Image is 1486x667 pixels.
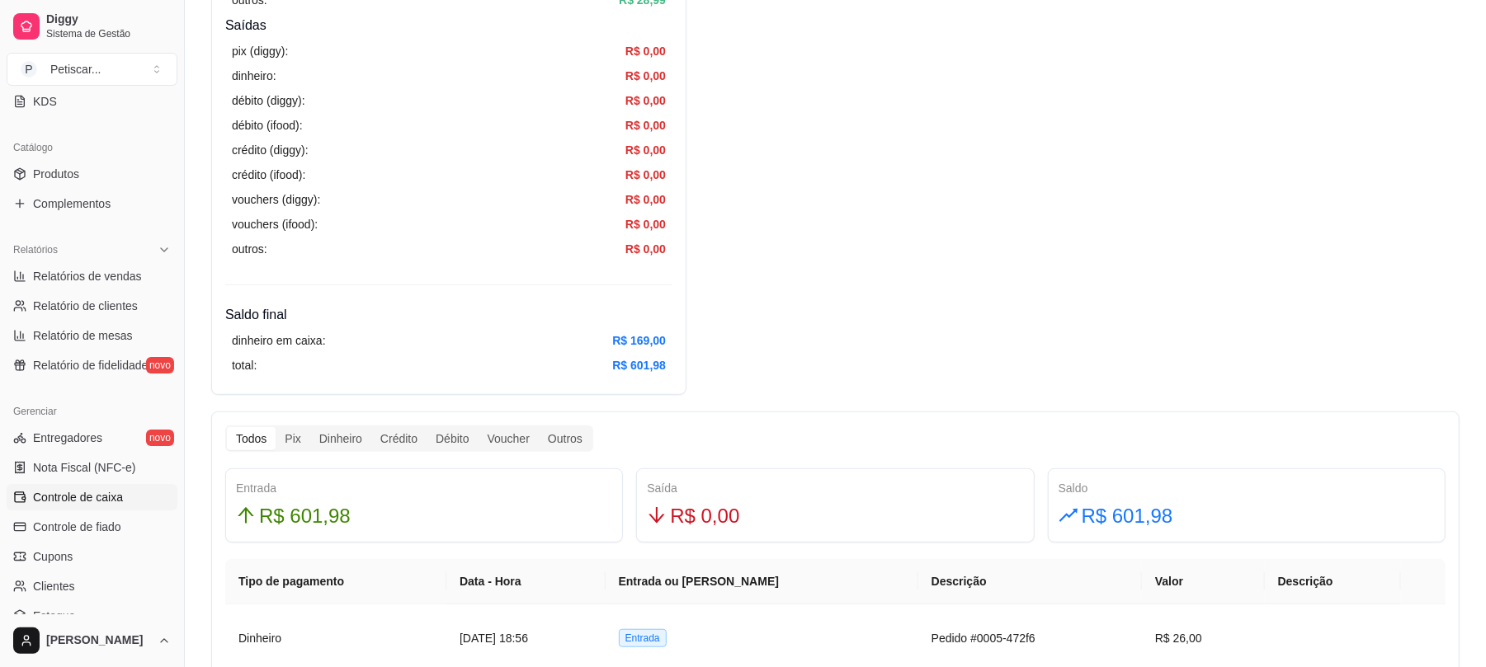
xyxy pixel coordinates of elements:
[7,398,177,425] div: Gerenciar
[606,559,918,604] th: Entrada ou [PERSON_NAME]
[33,548,73,565] span: Cupons
[33,578,75,594] span: Clientes
[446,559,606,604] th: Data - Hora
[33,519,121,535] span: Controle de fiado
[236,479,612,497] div: Entrada
[232,215,318,233] article: vouchers (ifood):
[259,500,351,532] span: R$ 601,98
[7,293,177,319] a: Relatório de clientes
[13,243,58,256] span: Relatórios
[7,134,177,161] div: Catálogo
[33,298,138,314] span: Relatório de clientes
[7,621,177,660] button: [PERSON_NAME]
[612,356,666,374] article: R$ 601,98
[7,263,177,289] a: Relatórios de vendas
[46,27,171,40] span: Sistema de Gestão
[7,425,177,451] a: Entregadoresnovo
[232,190,320,209] article: vouchers (diggy):
[232,166,305,184] article: crédito (ifood):
[33,195,111,212] span: Complementos
[7,603,177,629] a: Estoque
[225,559,446,604] th: Tipo de pagamento
[7,190,177,217] a: Complementos
[670,500,739,532] span: R$ 0,00
[1059,479,1435,497] div: Saldo
[1142,559,1265,604] th: Valor
[310,427,371,450] div: Dinheiro
[238,629,433,647] article: Dinheiro
[33,327,133,344] span: Relatório de mesas
[7,7,177,46] a: DiggySistema de Gestão
[21,61,37,78] span: P
[33,608,75,624] span: Estoque
[33,268,142,284] span: Relatórios de vendas
[625,166,666,184] article: R$ 0,00
[625,240,666,258] article: R$ 0,00
[371,427,427,450] div: Crédito
[7,454,177,481] a: Nota Fiscal (NFC-e)
[647,479,1023,497] div: Saída
[33,489,123,505] span: Controle de caixa
[7,88,177,115] a: KDS
[625,116,666,134] article: R$ 0,00
[232,116,303,134] article: débito (ifood):
[33,459,135,476] span: Nota Fiscal (NFC-e)
[33,93,57,110] span: KDS
[1082,500,1173,532] span: R$ 601,98
[7,543,177,570] a: Cupons
[539,427,592,450] div: Outros
[1278,618,1319,659] img: diggy
[625,141,666,159] article: R$ 0,00
[33,166,79,182] span: Produtos
[625,215,666,233] article: R$ 0,00
[7,573,177,599] a: Clientes
[918,559,1142,604] th: Descrição
[232,141,309,159] article: crédito (diggy):
[625,67,666,85] article: R$ 0,00
[225,16,672,35] h4: Saídas
[232,331,326,350] article: dinheiro em caixa:
[46,633,151,648] span: [PERSON_NAME]
[50,61,101,78] div: Petiscar ...
[7,53,177,86] button: Select a team
[7,161,177,187] a: Produtos
[33,430,102,446] span: Entregadores
[227,427,276,450] div: Todos
[7,322,177,349] a: Relatório de mesas
[460,629,592,647] article: [DATE] 18:56
[1155,629,1252,647] article: R$ 26,00
[1265,559,1402,604] th: Descrição
[232,356,257,374] article: total:
[625,92,666,110] article: R$ 0,00
[232,240,267,258] article: outros:
[1059,505,1078,525] span: rise
[276,427,309,450] div: Pix
[232,67,276,85] article: dinheiro:
[46,12,171,27] span: Diggy
[232,92,305,110] article: débito (diggy):
[647,505,667,525] span: arrow-down
[7,484,177,510] a: Controle de caixa
[612,331,666,350] article: R$ 169,00
[625,42,666,60] article: R$ 0,00
[232,42,288,60] article: pix (diggy):
[225,305,672,325] h4: Saldo final
[625,190,666,209] article: R$ 0,00
[619,629,667,647] span: Entrada
[236,505,256,525] span: arrow-up
[427,427,478,450] div: Débito
[33,357,148,373] span: Relatório de fidelidade
[7,514,177,540] a: Controle de fiado
[7,352,177,378] a: Relatório de fidelidadenovo
[479,427,539,450] div: Voucher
